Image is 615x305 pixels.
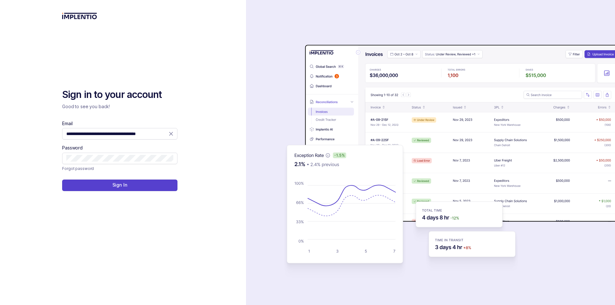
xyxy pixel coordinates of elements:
[62,180,177,191] button: Sign In
[62,13,97,19] img: logo
[62,145,83,151] label: Password
[62,103,177,110] p: Good to see you back!
[62,165,94,172] a: Link Forgot password
[62,165,94,172] p: Forgot password
[112,182,127,188] p: Sign In
[62,88,177,101] h2: Sign in to your account
[62,120,72,127] label: Email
